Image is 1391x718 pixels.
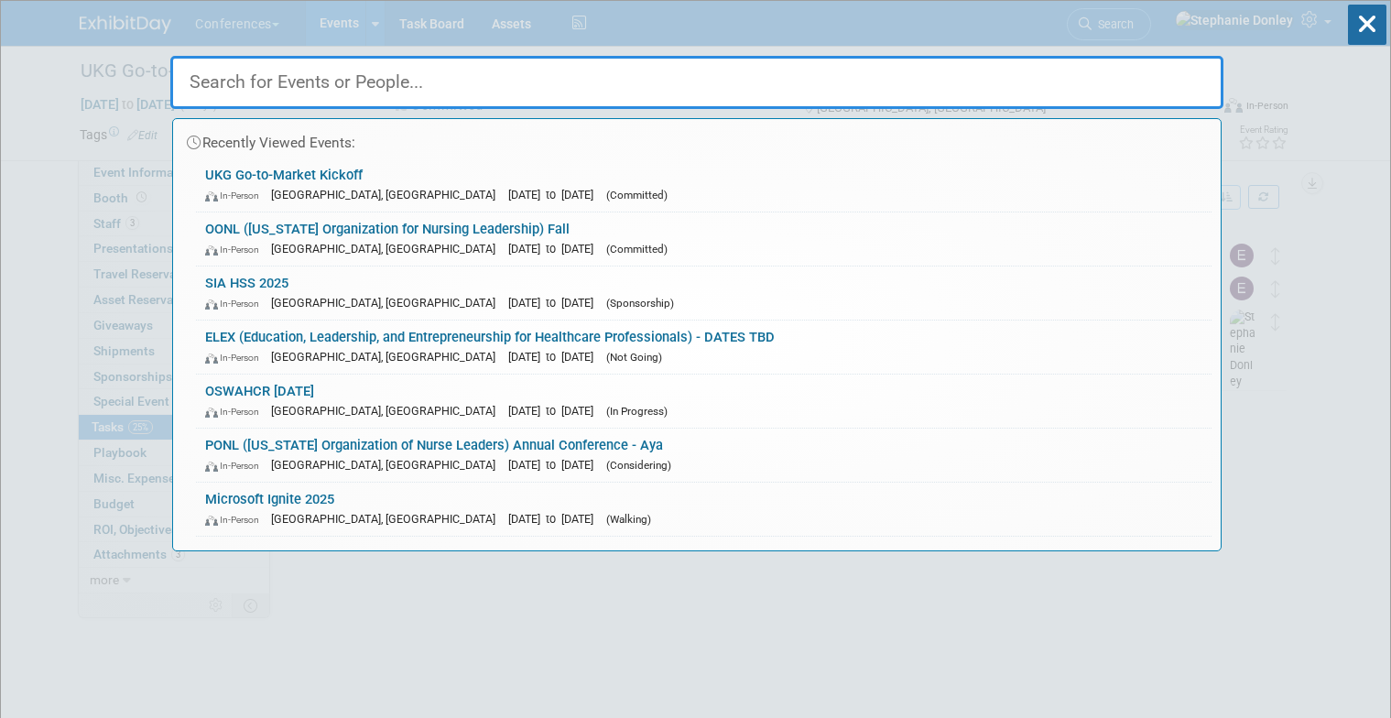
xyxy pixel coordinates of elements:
[271,188,505,201] span: [GEOGRAPHIC_DATA], [GEOGRAPHIC_DATA]
[508,242,603,256] span: [DATE] to [DATE]
[271,242,505,256] span: [GEOGRAPHIC_DATA], [GEOGRAPHIC_DATA]
[205,352,267,364] span: In-Person
[508,458,603,472] span: [DATE] to [DATE]
[196,212,1212,266] a: OONL ([US_STATE] Organization for Nursing Leadership) Fall In-Person [GEOGRAPHIC_DATA], [GEOGRAPH...
[271,296,505,310] span: [GEOGRAPHIC_DATA], [GEOGRAPHIC_DATA]
[196,267,1212,320] a: SIA HSS 2025 In-Person [GEOGRAPHIC_DATA], [GEOGRAPHIC_DATA] [DATE] to [DATE] (Sponsorship)
[205,244,267,256] span: In-Person
[196,483,1212,536] a: Microsoft Ignite 2025 In-Person [GEOGRAPHIC_DATA], [GEOGRAPHIC_DATA] [DATE] to [DATE] (Walking)
[606,297,674,310] span: (Sponsorship)
[606,513,651,526] span: (Walking)
[508,296,603,310] span: [DATE] to [DATE]
[508,512,603,526] span: [DATE] to [DATE]
[508,188,603,201] span: [DATE] to [DATE]
[508,350,603,364] span: [DATE] to [DATE]
[205,514,267,526] span: In-Person
[196,158,1212,212] a: UKG Go-to-Market Kickoff In-Person [GEOGRAPHIC_DATA], [GEOGRAPHIC_DATA] [DATE] to [DATE] (Committed)
[271,404,505,418] span: [GEOGRAPHIC_DATA], [GEOGRAPHIC_DATA]
[271,458,505,472] span: [GEOGRAPHIC_DATA], [GEOGRAPHIC_DATA]
[606,243,668,256] span: (Committed)
[196,429,1212,482] a: PONL ([US_STATE] Organization of Nurse Leaders) Annual Conference - Aya In-Person [GEOGRAPHIC_DAT...
[182,119,1212,158] div: Recently Viewed Events:
[606,459,671,472] span: (Considering)
[196,321,1212,374] a: ELEX (Education, Leadership, and Entrepreneurship for Healthcare Professionals) - DATES TBD In-Pe...
[205,406,267,418] span: In-Person
[606,405,668,418] span: (In Progress)
[205,460,267,472] span: In-Person
[606,351,662,364] span: (Not Going)
[606,189,668,201] span: (Committed)
[271,512,505,526] span: [GEOGRAPHIC_DATA], [GEOGRAPHIC_DATA]
[196,375,1212,428] a: OSWAHCR [DATE] In-Person [GEOGRAPHIC_DATA], [GEOGRAPHIC_DATA] [DATE] to [DATE] (In Progress)
[205,298,267,310] span: In-Person
[170,56,1223,109] input: Search for Events or People...
[508,404,603,418] span: [DATE] to [DATE]
[205,190,267,201] span: In-Person
[271,350,505,364] span: [GEOGRAPHIC_DATA], [GEOGRAPHIC_DATA]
